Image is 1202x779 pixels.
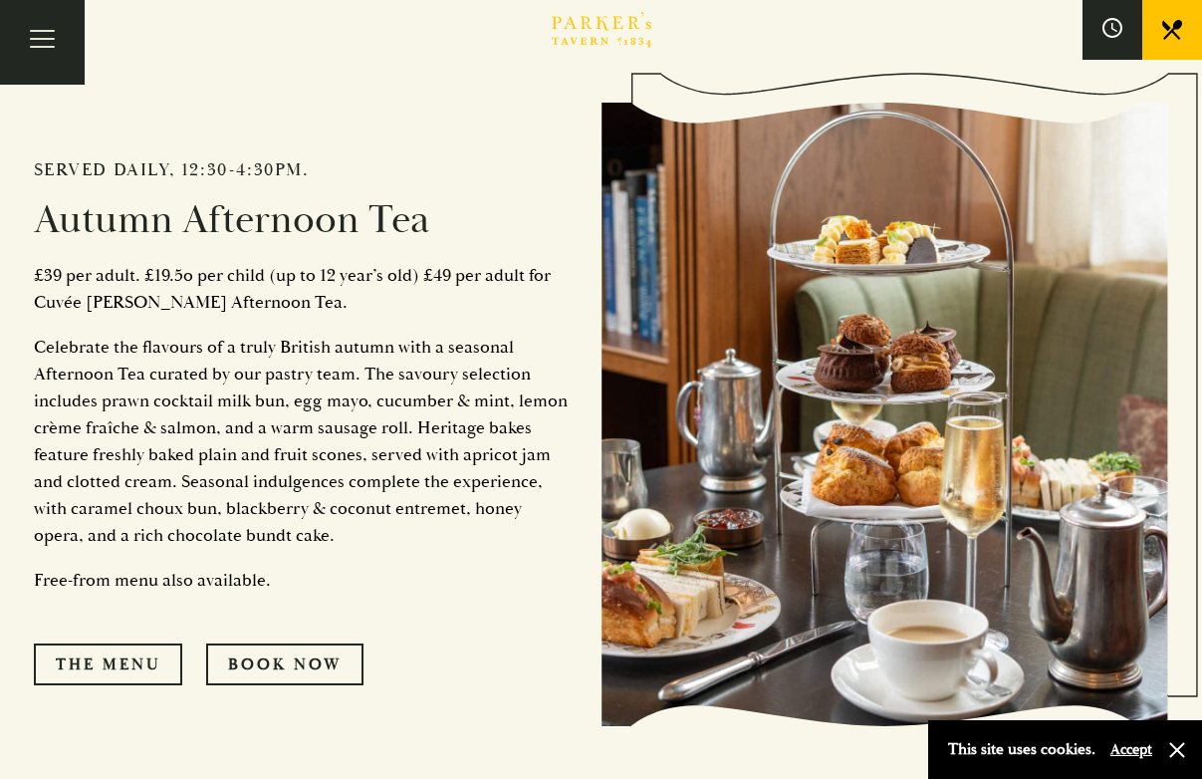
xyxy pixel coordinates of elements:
button: Close and accept [1167,740,1187,760]
a: The Menu [34,644,182,685]
h2: Served daily, 12:30-4:30pm. [34,159,572,181]
p: Free-from menu also available. [34,567,572,594]
p: This site uses cookies. [948,735,1095,764]
h2: Autumn Afternoon Tea [34,196,572,244]
p: £39 per adult. £19.5o per child (up to 12 year’s old) £49 per adult for Cuvée [PERSON_NAME] After... [34,262,572,316]
button: Accept [1110,740,1152,759]
p: Celebrate the flavours of a truly British autumn with a seasonal Afternoon Tea curated by our pas... [34,334,572,549]
a: Book Now [206,644,363,685]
